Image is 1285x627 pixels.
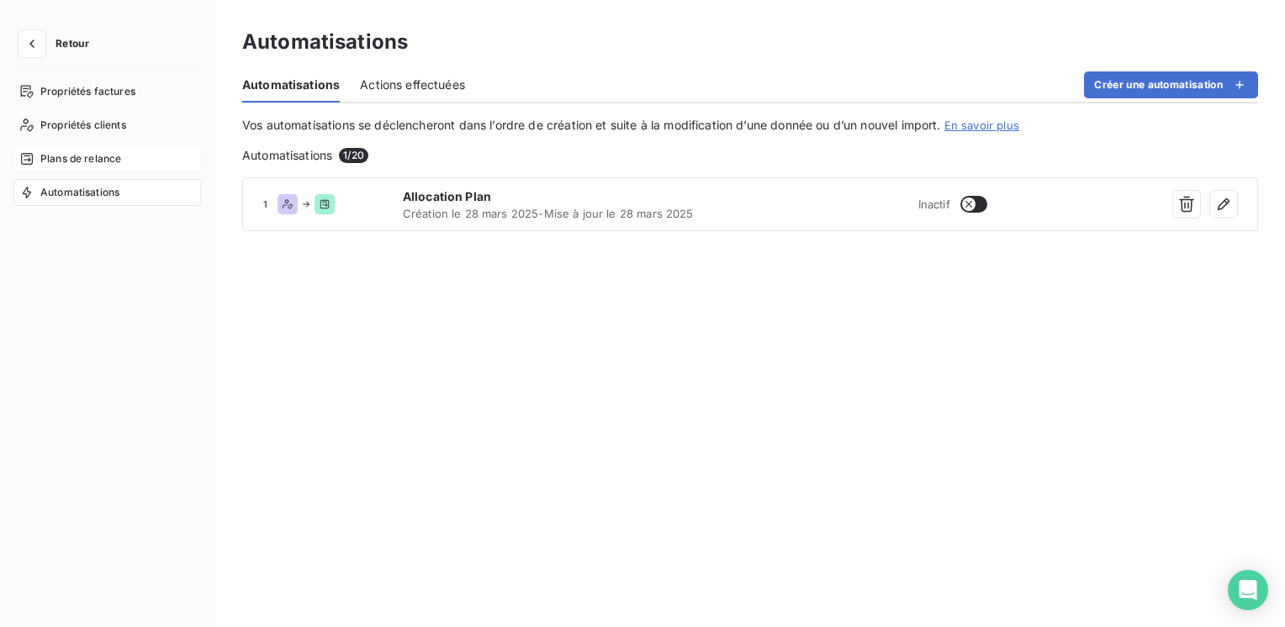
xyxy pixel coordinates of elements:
span: Plans de relance [40,151,121,166]
span: 1 / 20 [339,148,368,163]
a: Plans de relance [13,145,201,172]
span: Inactif [918,198,950,211]
div: Open Intercom Messenger [1228,570,1268,610]
span: Création le 28 mars 2025 - Mise à jour le 28 mars 2025 [403,207,748,220]
a: Propriétés clients [13,112,201,139]
span: Automatisations [242,76,340,93]
span: Automatisations [242,147,332,164]
span: Actions effectuées [360,76,465,93]
a: Automatisations [13,179,201,206]
span: Retour [56,39,89,49]
span: 1 [263,199,267,209]
a: Propriétés factures [13,78,201,105]
button: Créer une automatisation [1084,71,1258,98]
a: En savoir plus [944,119,1019,132]
span: Allocation Plan [403,188,748,205]
span: Propriétés clients [40,118,126,133]
button: Retour [13,30,103,57]
h3: Automatisations [242,27,408,57]
span: Vos automatisations se déclencheront dans l’ordre de création et suite à la modification d’une do... [242,118,941,132]
span: Automatisations [40,185,119,200]
span: Propriétés factures [40,84,135,99]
